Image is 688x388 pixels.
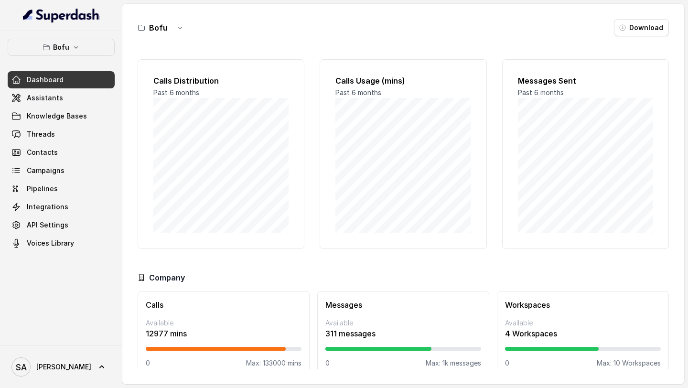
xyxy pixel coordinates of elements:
[16,362,27,372] text: SA
[8,162,115,179] a: Campaigns
[8,180,115,197] a: Pipelines
[36,362,91,372] span: [PERSON_NAME]
[149,272,185,283] h3: Company
[27,93,63,103] span: Assistants
[335,75,471,86] h2: Calls Usage (mins)
[518,88,564,97] span: Past 6 months
[335,88,381,97] span: Past 6 months
[27,148,58,157] span: Contacts
[505,318,661,328] p: Available
[27,184,58,194] span: Pipelines
[8,126,115,143] a: Threads
[153,88,199,97] span: Past 6 months
[53,42,69,53] p: Bofu
[23,8,100,23] img: light.svg
[8,235,115,252] a: Voices Library
[146,328,301,339] p: 12977 mins
[325,318,481,328] p: Available
[27,220,68,230] span: API Settings
[27,202,68,212] span: Integrations
[8,144,115,161] a: Contacts
[505,358,509,368] p: 0
[27,129,55,139] span: Threads
[518,75,653,86] h2: Messages Sent
[8,89,115,107] a: Assistants
[246,358,301,368] p: Max: 133000 mins
[597,358,661,368] p: Max: 10 Workspaces
[146,299,301,311] h3: Calls
[146,358,150,368] p: 0
[8,108,115,125] a: Knowledge Bases
[8,71,115,88] a: Dashboard
[325,358,330,368] p: 0
[153,75,289,86] h2: Calls Distribution
[27,238,74,248] span: Voices Library
[505,299,661,311] h3: Workspaces
[505,328,661,339] p: 4 Workspaces
[27,75,64,85] span: Dashboard
[8,216,115,234] a: API Settings
[325,299,481,311] h3: Messages
[325,328,481,339] p: 311 messages
[8,354,115,380] a: [PERSON_NAME]
[27,111,87,121] span: Knowledge Bases
[27,166,64,175] span: Campaigns
[8,39,115,56] button: Bofu
[8,198,115,216] a: Integrations
[426,358,481,368] p: Max: 1k messages
[146,318,301,328] p: Available
[614,19,669,36] button: Download
[149,22,168,33] h3: Bofu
